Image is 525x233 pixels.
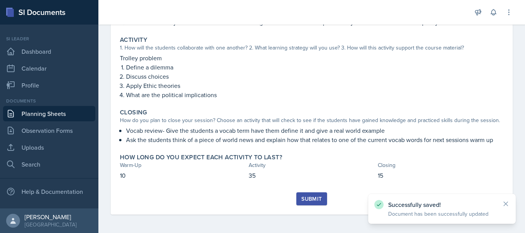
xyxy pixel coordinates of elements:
[120,154,282,161] label: How long do you expect each activity to last?
[378,171,503,180] p: 15
[296,192,327,205] button: Submit
[378,161,503,169] div: Closing
[301,196,322,202] div: Submit
[126,90,503,99] p: What are the political implications
[120,171,246,180] p: 10
[3,123,95,138] a: Observation Forms
[3,140,95,155] a: Uploads
[126,72,503,81] p: Discuss choices
[126,81,503,90] p: Apply Ethic theories
[126,63,503,72] p: Define a dilemma
[388,201,496,208] p: Successfully saved!
[388,210,496,218] p: Document has been successfully updated
[3,61,95,76] a: Calendar
[126,126,503,135] p: Vocab review- Give the students a vocab term have them define it and give a real world example
[120,109,147,116] label: Closing
[120,161,246,169] div: Warm-Up
[3,106,95,121] a: Planning Sheets
[249,171,374,180] p: 35
[120,53,503,63] p: Trolley problem
[25,221,76,228] div: [GEOGRAPHIC_DATA]
[126,135,503,144] p: Ask the students think of a piece of world news and explain how that relates to one of the curren...
[3,44,95,59] a: Dashboard
[249,161,374,169] div: Activity
[120,44,503,52] div: 1. How will the students collaborate with one another? 2. What learning strategy will you use? 3....
[3,78,95,93] a: Profile
[3,184,95,199] div: Help & Documentation
[120,36,147,44] label: Activity
[3,35,95,42] div: Si leader
[120,116,503,124] div: How do you plan to close your session? Choose an activity that will check to see if the students ...
[3,97,95,104] div: Documents
[3,157,95,172] a: Search
[25,213,76,221] div: [PERSON_NAME]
